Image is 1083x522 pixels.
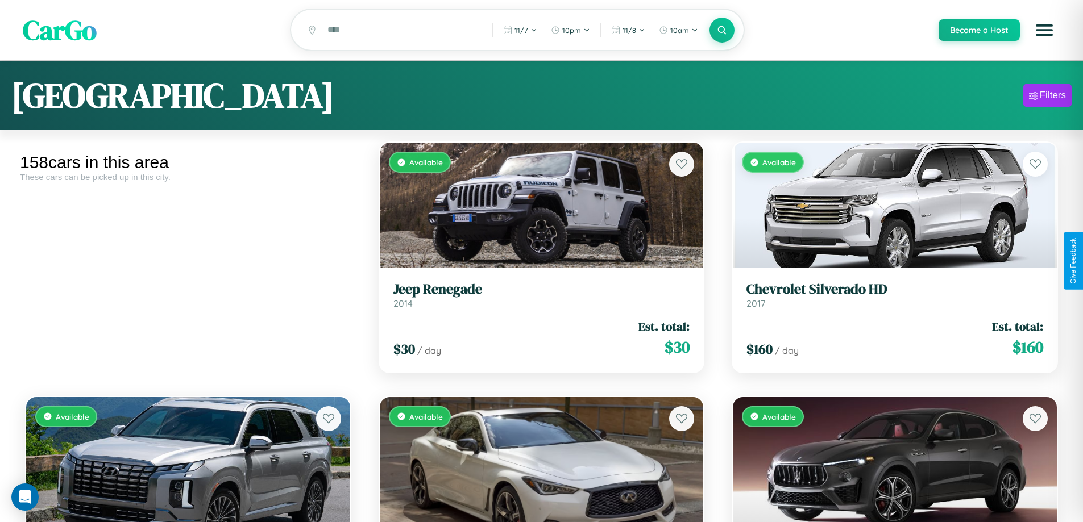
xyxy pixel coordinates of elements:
[746,281,1043,298] h3: Chevrolet Silverado HD
[775,345,799,356] span: / day
[562,26,581,35] span: 10pm
[56,412,89,421] span: Available
[992,318,1043,335] span: Est. total:
[638,318,690,335] span: Est. total:
[11,483,39,511] div: Open Intercom Messenger
[11,72,334,119] h1: [GEOGRAPHIC_DATA]
[746,281,1043,309] a: Chevrolet Silverado HD2017
[1069,238,1077,284] div: Give Feedback
[417,345,441,356] span: / day
[409,157,443,167] span: Available
[653,21,704,39] button: 10am
[1040,90,1066,101] div: Filters
[393,298,413,309] span: 2014
[497,21,543,39] button: 11/7
[1028,14,1060,46] button: Open menu
[1013,336,1043,358] span: $ 160
[20,153,356,172] div: 158 cars in this area
[545,21,596,39] button: 10pm
[670,26,689,35] span: 10am
[762,412,796,421] span: Available
[939,19,1020,41] button: Become a Host
[746,298,765,309] span: 2017
[623,26,636,35] span: 11 / 8
[514,26,528,35] span: 11 / 7
[409,412,443,421] span: Available
[23,11,97,49] span: CarGo
[393,340,415,358] span: $ 30
[746,340,773,358] span: $ 160
[1023,84,1072,107] button: Filters
[393,281,690,309] a: Jeep Renegade2014
[665,336,690,358] span: $ 30
[762,157,796,167] span: Available
[605,21,651,39] button: 11/8
[393,281,690,298] h3: Jeep Renegade
[20,172,356,182] div: These cars can be picked up in this city.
